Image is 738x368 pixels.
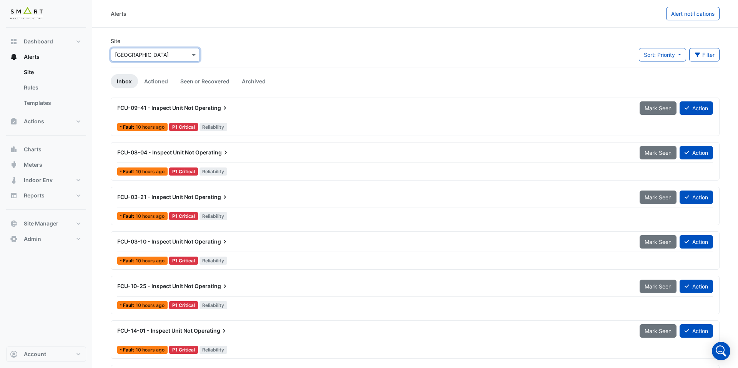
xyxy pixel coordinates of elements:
[136,258,165,264] span: Wed 03-Sep-2025 03:00 AEST
[24,220,58,227] span: Site Manager
[6,34,86,49] button: Dashboard
[111,74,138,88] a: Inbox
[689,48,720,61] button: Filter
[123,303,136,308] span: Fault
[136,302,165,308] span: Wed 03-Sep-2025 03:00 AEST
[645,283,672,290] span: Mark Seen
[138,74,174,88] a: Actioned
[123,348,136,352] span: Fault
[123,214,136,219] span: Fault
[6,157,86,172] button: Meters
[24,192,45,199] span: Reports
[10,146,18,153] app-icon: Charts
[199,123,228,131] span: Reliability
[6,172,86,188] button: Indoor Env
[18,80,86,95] a: Rules
[199,212,228,220] span: Reliability
[117,283,193,289] span: FCU-10-25 - Inspect Unit Not
[680,146,713,159] button: Action
[645,194,672,201] span: Mark Seen
[194,104,229,112] span: Operating
[9,6,44,22] img: Company Logo
[136,347,165,353] span: Wed 03-Sep-2025 03:00 AEST
[645,105,672,111] span: Mark Seen
[645,328,672,334] span: Mark Seen
[236,74,272,88] a: Archived
[10,53,18,61] app-icon: Alerts
[10,161,18,169] app-icon: Meters
[6,346,86,362] button: Account
[6,65,86,114] div: Alerts
[123,169,136,174] span: Fault
[10,235,18,243] app-icon: Admin
[24,235,41,243] span: Admin
[169,301,198,309] div: P1 Critical
[6,114,86,129] button: Actions
[671,10,715,17] span: Alert notifications
[24,161,42,169] span: Meters
[680,101,713,115] button: Action
[640,324,676,338] button: Mark Seen
[111,37,120,45] label: Site
[6,231,86,247] button: Admin
[639,48,686,61] button: Sort: Priority
[136,169,165,174] span: Wed 03-Sep-2025 03:00 AEST
[6,142,86,157] button: Charts
[666,7,720,20] button: Alert notifications
[169,123,198,131] div: P1 Critical
[117,149,194,156] span: FCU-08-04 - Inspect Unit Not
[169,257,198,265] div: P1 Critical
[645,149,672,156] span: Mark Seen
[24,176,53,184] span: Indoor Env
[199,167,228,176] span: Reliability
[640,191,676,204] button: Mark Seen
[169,167,198,176] div: P1 Critical
[194,193,229,201] span: Operating
[645,239,672,245] span: Mark Seen
[136,124,165,130] span: Wed 03-Sep-2025 03:00 AEST
[123,259,136,263] span: Fault
[10,176,18,184] app-icon: Indoor Env
[680,324,713,338] button: Action
[680,191,713,204] button: Action
[199,257,228,265] span: Reliability
[644,51,675,58] span: Sort: Priority
[169,212,198,220] div: P1 Critical
[6,49,86,65] button: Alerts
[123,125,136,129] span: Fault
[6,188,86,203] button: Reports
[680,280,713,293] button: Action
[24,350,46,358] span: Account
[194,238,229,245] span: Operating
[195,149,229,156] span: Operating
[117,327,193,334] span: FCU-14-01 - Inspect Unit Not
[10,118,18,125] app-icon: Actions
[640,101,676,115] button: Mark Seen
[117,194,193,200] span: FCU-03-21 - Inspect Unit Not
[199,301,228,309] span: Reliability
[18,95,86,111] a: Templates
[117,104,193,111] span: FCU-09-41 - Inspect Unit Not
[680,235,713,249] button: Action
[24,146,42,153] span: Charts
[712,342,730,360] div: Open Intercom Messenger
[6,216,86,231] button: Site Manager
[174,74,236,88] a: Seen or Recovered
[24,38,53,45] span: Dashboard
[640,280,676,293] button: Mark Seen
[194,282,229,290] span: Operating
[10,38,18,45] app-icon: Dashboard
[199,346,228,354] span: Reliability
[10,192,18,199] app-icon: Reports
[18,65,86,80] a: Site
[136,213,165,219] span: Wed 03-Sep-2025 03:00 AEST
[24,53,40,61] span: Alerts
[169,346,198,354] div: P1 Critical
[194,327,228,335] span: Operating
[111,10,126,18] div: Alerts
[10,220,18,227] app-icon: Site Manager
[117,238,193,245] span: FCU-03-10 - Inspect Unit Not
[640,146,676,159] button: Mark Seen
[640,235,676,249] button: Mark Seen
[24,118,44,125] span: Actions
